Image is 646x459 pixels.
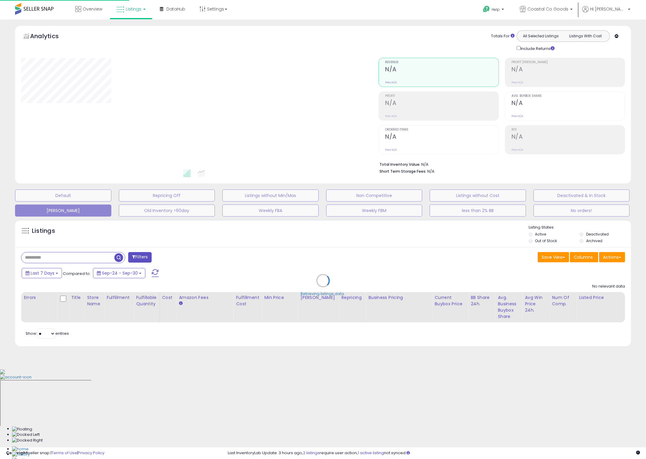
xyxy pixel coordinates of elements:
[12,438,43,443] img: Docked Right
[379,160,620,168] li: N/A
[478,1,510,20] a: Help
[533,189,630,202] button: Deactivated & In Stock
[326,189,422,202] button: Non Competitive
[385,133,498,141] h2: N/A
[512,61,625,64] span: Profit [PERSON_NAME]
[12,446,29,452] img: Home
[483,5,490,13] i: Get Help
[512,133,625,141] h2: N/A
[492,7,500,12] span: Help
[533,205,630,217] button: No orders!
[512,128,625,131] span: ROI
[385,81,397,84] small: Prev: N/A
[512,66,625,74] h2: N/A
[512,94,625,98] span: Avg. Buybox Share
[582,6,630,20] a: Hi [PERSON_NAME]
[166,6,185,12] span: DataHub
[512,114,523,118] small: Prev: N/A
[326,205,422,217] button: Weekly FBM
[427,168,434,174] span: N/A
[12,432,40,438] img: Docked Left
[491,33,515,39] div: Totals For
[30,32,70,42] h5: Analytics
[15,189,111,202] button: Default
[385,61,498,64] span: Revenue
[126,6,141,12] span: Listings
[385,94,498,98] span: Profit
[430,189,526,202] button: Listings without Cost
[119,189,215,202] button: Repricing Off
[119,205,215,217] button: Old Inventory >60day
[379,162,420,167] b: Total Inventory Value:
[385,128,498,131] span: Ordered Items
[563,32,608,40] button: Listings With Cost
[430,205,526,217] button: less than 2% BB
[512,148,523,152] small: Prev: N/A
[512,45,562,52] div: Include Returns
[301,291,346,297] div: Retrieving listings data..
[590,6,626,12] span: Hi [PERSON_NAME]
[385,148,397,152] small: Prev: N/A
[222,205,319,217] button: Weekly FBA
[15,205,111,217] button: [PERSON_NAME]
[518,32,563,40] button: All Selected Listings
[527,6,568,12] span: Coastal Co Goods
[385,100,498,108] h2: N/A
[512,100,625,108] h2: N/A
[12,452,30,457] img: History
[512,81,523,84] small: Prev: N/A
[222,189,319,202] button: Listings without Min/Max
[379,169,426,174] b: Short Term Storage Fees:
[83,6,102,12] span: Overview
[385,66,498,74] h2: N/A
[385,114,397,118] small: Prev: N/A
[12,427,32,432] img: Floating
